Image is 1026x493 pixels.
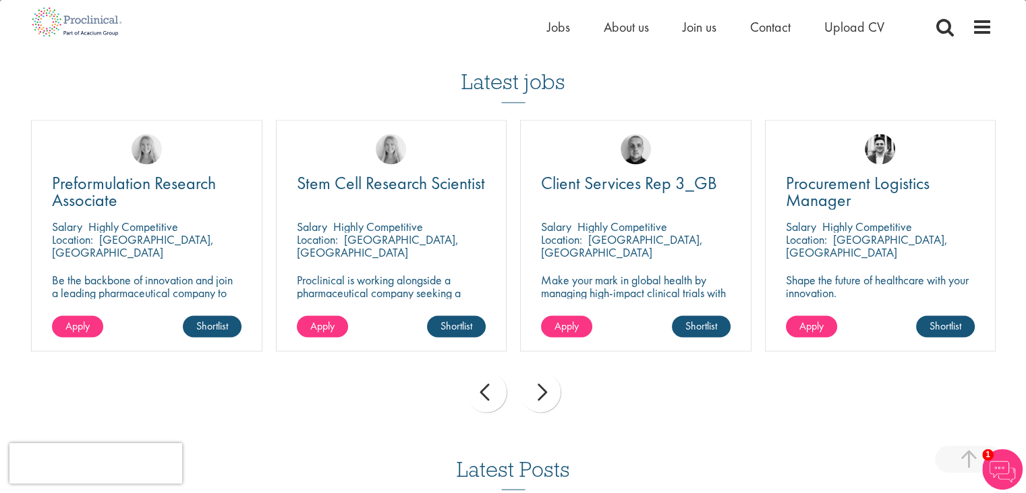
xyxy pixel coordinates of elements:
p: [GEOGRAPHIC_DATA], [GEOGRAPHIC_DATA] [786,231,948,259]
img: Chatbot [982,449,1023,490]
span: Salary [297,218,327,234]
a: Apply [786,315,837,337]
span: Location: [297,231,338,246]
div: prev [466,371,507,412]
div: next [520,371,561,412]
a: Apply [52,315,103,337]
span: Salary [541,218,571,234]
p: Highly Competitive [822,218,912,234]
img: Shannon Briggs [132,134,162,164]
p: Make your mark in global health by managing high-impact clinical trials with a leading CRO. [541,273,731,311]
span: Apply [799,318,824,332]
span: Location: [786,231,827,246]
span: Apply [310,318,335,332]
a: Contact [750,18,791,36]
a: About us [604,18,649,36]
a: Shortlist [183,315,241,337]
a: Jobs [547,18,570,36]
p: [GEOGRAPHIC_DATA], [GEOGRAPHIC_DATA] [297,231,459,259]
span: Apply [65,318,90,332]
span: Location: [541,231,582,246]
a: Shortlist [916,315,975,337]
span: 1 [982,449,994,461]
p: Be the backbone of innovation and join a leading pharmaceutical company to help keep life-changin... [52,273,241,324]
span: Procurement Logistics Manager [786,171,930,211]
p: [GEOGRAPHIC_DATA], [GEOGRAPHIC_DATA] [52,231,214,259]
p: Highly Competitive [577,218,667,234]
span: Salary [52,218,82,234]
a: Shortlist [672,315,731,337]
iframe: reCAPTCHA [9,443,182,484]
img: Harry Budge [621,134,651,164]
a: Shortlist [427,315,486,337]
a: Preformulation Research Associate [52,174,241,208]
img: Edward Little [865,134,895,164]
a: Procurement Logistics Manager [786,174,975,208]
p: Proclinical is working alongside a pharmaceutical company seeking a Stem Cell Research Scientist ... [297,273,486,324]
a: Join us [683,18,716,36]
a: Stem Cell Research Scientist [297,174,486,191]
span: Apply [554,318,579,332]
h3: Latest jobs [461,36,565,103]
span: Salary [786,218,816,234]
a: Upload CV [824,18,884,36]
p: Highly Competitive [88,218,178,234]
a: Apply [541,315,592,337]
p: Highly Competitive [333,218,423,234]
h3: Latest Posts [457,457,570,490]
p: [GEOGRAPHIC_DATA], [GEOGRAPHIC_DATA] [541,231,703,259]
span: Stem Cell Research Scientist [297,171,485,194]
img: Shannon Briggs [376,134,406,164]
span: Location: [52,231,93,246]
span: Client Services Rep 3_GB [541,171,717,194]
a: Apply [297,315,348,337]
span: Preformulation Research Associate [52,171,216,211]
a: Client Services Rep 3_GB [541,174,731,191]
p: Shape the future of healthcare with your innovation. [786,273,975,299]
